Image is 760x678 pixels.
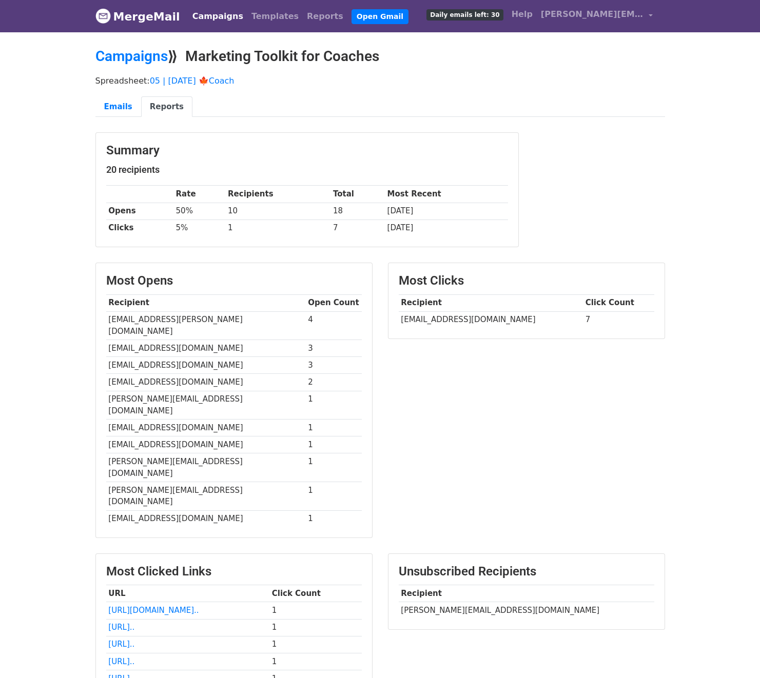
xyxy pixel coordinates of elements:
[225,186,330,203] th: Recipients
[399,273,654,288] h3: Most Clicks
[106,420,306,436] td: [EMAIL_ADDRESS][DOMAIN_NAME]
[106,357,306,374] td: [EMAIL_ADDRESS][DOMAIN_NAME]
[306,453,362,482] td: 1
[537,4,657,28] a: [PERSON_NAME][EMAIL_ADDRESS][DOMAIN_NAME]
[106,143,508,158] h3: Summary
[106,203,173,220] th: Opens
[399,602,654,619] td: [PERSON_NAME][EMAIL_ADDRESS][DOMAIN_NAME]
[306,420,362,436] td: 1
[330,220,385,236] td: 7
[141,96,192,117] a: Reports
[306,340,362,357] td: 3
[399,294,583,311] th: Recipient
[306,357,362,374] td: 3
[269,636,362,653] td: 1
[106,273,362,288] h3: Most Opens
[106,436,306,453] td: [EMAIL_ADDRESS][DOMAIN_NAME]
[583,294,654,311] th: Click Count
[106,510,306,527] td: [EMAIL_ADDRESS][DOMAIN_NAME]
[106,391,306,420] td: [PERSON_NAME][EMAIL_ADDRESS][DOMAIN_NAME]
[306,294,362,311] th: Open Count
[106,453,306,482] td: [PERSON_NAME][EMAIL_ADDRESS][DOMAIN_NAME]
[399,564,654,579] h3: Unsubscribed Recipients
[106,220,173,236] th: Clicks
[426,9,503,21] span: Daily emails left: 30
[173,186,226,203] th: Rate
[306,311,362,340] td: 4
[422,4,507,25] a: Daily emails left: 30
[106,482,306,510] td: [PERSON_NAME][EMAIL_ADDRESS][DOMAIN_NAME]
[106,294,306,311] th: Recipient
[269,653,362,670] td: 1
[247,6,303,27] a: Templates
[306,510,362,527] td: 1
[108,657,134,666] a: [URL]..
[106,585,269,602] th: URL
[173,220,226,236] td: 5%
[106,374,306,391] td: [EMAIL_ADDRESS][DOMAIN_NAME]
[188,6,247,27] a: Campaigns
[303,6,347,27] a: Reports
[583,311,654,328] td: 7
[269,602,362,619] td: 1
[306,391,362,420] td: 1
[385,186,508,203] th: Most Recent
[399,311,583,328] td: [EMAIL_ADDRESS][DOMAIN_NAME]
[95,48,665,65] h2: ⟫ Marketing Toolkit for Coaches
[95,6,180,27] a: MergeMail
[508,4,537,25] a: Help
[541,8,644,21] span: [PERSON_NAME][EMAIL_ADDRESS][DOMAIN_NAME]
[106,164,508,175] h5: 20 recipients
[385,220,508,236] td: [DATE]
[108,606,199,615] a: [URL][DOMAIN_NAME]..
[95,48,168,65] a: Campaigns
[225,203,330,220] td: 10
[352,9,408,24] a: Open Gmail
[330,186,385,203] th: Total
[173,203,226,220] td: 50%
[306,436,362,453] td: 1
[150,76,235,86] a: 05 | [DATE] 🍁Coach
[106,340,306,357] td: [EMAIL_ADDRESS][DOMAIN_NAME]
[108,640,134,649] a: [URL]..
[95,96,141,117] a: Emails
[269,619,362,636] td: 1
[106,564,362,579] h3: Most Clicked Links
[95,75,665,86] p: Spreadsheet:
[709,629,760,678] iframe: Chat Widget
[330,203,385,220] td: 18
[106,311,306,340] td: [EMAIL_ADDRESS][PERSON_NAME][DOMAIN_NAME]
[108,623,134,632] a: [URL]..
[399,585,654,602] th: Recipient
[95,8,111,24] img: MergeMail logo
[385,203,508,220] td: [DATE]
[306,482,362,510] td: 1
[306,374,362,391] td: 2
[225,220,330,236] td: 1
[269,585,362,602] th: Click Count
